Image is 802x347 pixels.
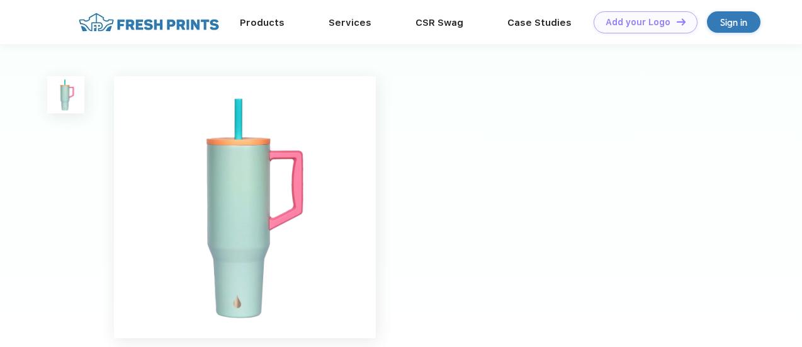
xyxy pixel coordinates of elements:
img: func=resize&h=640 [114,76,376,338]
a: Sign in [707,11,760,33]
a: Products [240,17,285,28]
div: Sign in [720,15,747,30]
img: func=resize&h=100 [47,76,84,113]
img: DT [677,18,686,25]
div: Add your Logo [606,17,670,28]
img: fo%20logo%202.webp [75,11,223,33]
